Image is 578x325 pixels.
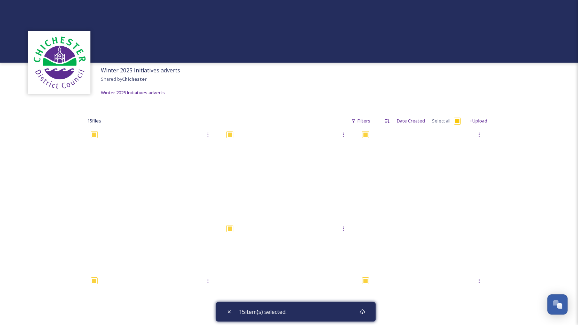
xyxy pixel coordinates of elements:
img: Logo_of_Chichester_District_Council.png [31,35,87,90]
span: 15 item(s) selected. [239,308,287,316]
span: Shared by [101,76,147,82]
span: Winter 2025 Initiatives adverts [101,89,165,96]
span: 15 file s [87,118,101,124]
div: Filters [348,114,374,128]
div: +Upload [466,114,491,128]
iframe: msdoc-iframe [223,128,352,215]
span: Select all [432,118,450,124]
span: Winter 2025 Initiatives adverts [101,66,180,74]
button: Open Chat [547,294,568,315]
strong: Chichester [122,76,147,82]
div: Date Created [393,114,428,128]
a: Winter 2025 Initiatives adverts [101,88,165,97]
